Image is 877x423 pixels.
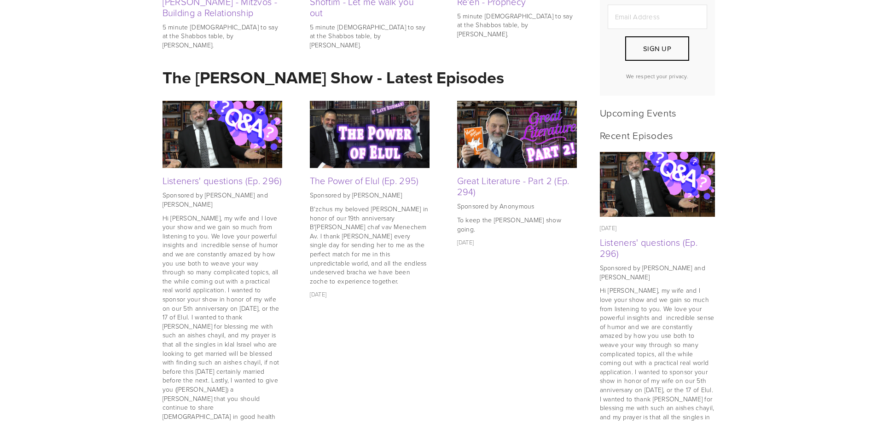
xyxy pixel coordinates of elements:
[310,101,430,168] img: The Power of Elul (Ep. 295)
[163,95,282,174] img: Listeners' questions (Ep. 296)
[608,5,707,29] input: Email Address
[600,263,715,281] p: Sponsored by [PERSON_NAME] and [PERSON_NAME]
[600,146,715,223] img: Listeners' questions (Ep. 296)
[163,174,282,187] a: Listeners' questions (Ep. 296)
[600,236,698,260] a: Listeners' questions (Ep. 296)
[600,107,715,118] h2: Upcoming Events
[608,72,707,80] p: We respect your privacy.
[163,101,282,168] a: Listeners' questions (Ep. 296)
[643,44,671,53] span: Sign Up
[600,129,715,141] h2: Recent Episodes
[457,12,577,39] p: 5 minute [DEMOGRAPHIC_DATA] to say at the Shabbos table, by [PERSON_NAME].
[457,174,569,198] a: Great Literature - Part 2 (Ep. 294)
[310,174,419,187] a: The Power of Elul (Ep. 295)
[163,191,282,209] p: Sponsored by [PERSON_NAME] and [PERSON_NAME]
[163,23,282,50] p: 5 minute [DEMOGRAPHIC_DATA] to say at the Shabbos table, by [PERSON_NAME].
[457,101,577,168] img: Great Literature - Part 2 (Ep. 294)
[310,191,430,200] p: Sponsored by [PERSON_NAME]
[457,202,577,211] p: Sponsored by Anonymous
[457,238,474,246] time: [DATE]
[310,290,327,298] time: [DATE]
[310,204,430,285] p: B'zchus my beloved [PERSON_NAME] in honor of our 19th anniversary B'[PERSON_NAME] chaf vav Menech...
[600,152,715,217] a: Listeners' questions (Ep. 296)
[310,23,430,50] p: 5 minute [DEMOGRAPHIC_DATA] to say at the Shabbos table, by [PERSON_NAME].
[600,224,617,232] time: [DATE]
[625,36,689,61] button: Sign Up
[457,215,577,233] p: To keep the [PERSON_NAME] show going.
[163,65,504,89] strong: The [PERSON_NAME] Show - Latest Episodes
